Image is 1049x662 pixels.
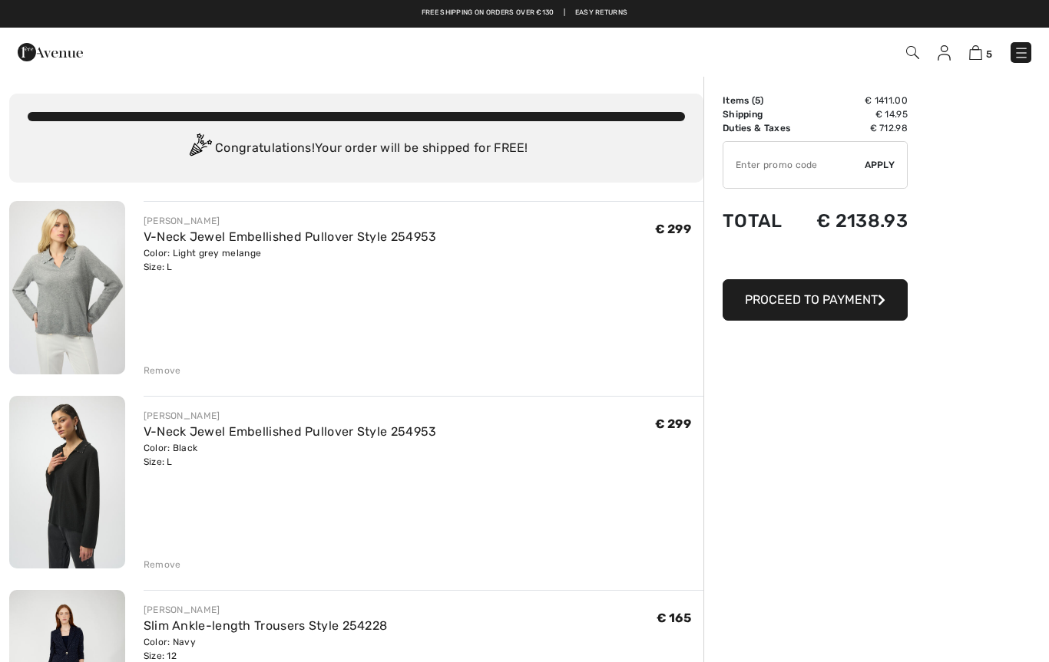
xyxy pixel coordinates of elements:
[723,121,802,135] td: Duties & Taxes
[802,121,908,135] td: € 712.98
[657,611,692,625] span: € 165
[969,43,992,61] a: 5
[723,279,908,321] button: Proceed to Payment
[144,441,437,469] div: Color: Black Size: L
[144,214,437,228] div: [PERSON_NAME]
[755,95,760,106] span: 5
[723,195,802,247] td: Total
[144,246,437,274] div: Color: Light grey melange Size: L
[655,417,692,431] span: € 299
[723,107,802,121] td: Shipping
[723,94,802,107] td: Items ( )
[9,396,125,569] img: V-Neck Jewel Embellished Pullover Style 254953
[655,222,692,236] span: € 299
[938,45,951,61] img: My Info
[865,158,895,172] span: Apply
[144,424,437,439] a: V-Neck Jewel Embellished Pullover Style 254953
[802,94,908,107] td: € 1411.00
[745,292,878,307] span: Proceed to Payment
[575,8,628,18] a: Easy Returns
[986,48,992,60] span: 5
[18,37,83,68] img: 1ère Avenue
[144,558,181,571] div: Remove
[802,195,908,247] td: € 2138.93
[422,8,554,18] a: Free shipping on orders over €130
[144,229,437,244] a: V-Neck Jewel Embellished Pullover Style 254953
[802,107,908,121] td: € 14.95
[144,364,181,377] div: Remove
[184,133,215,164] img: Congratulation2.svg
[144,603,388,617] div: [PERSON_NAME]
[28,133,685,164] div: Congratulations! Your order will be shipped for FREE!
[1014,45,1029,61] img: Menu
[906,46,919,59] img: Search
[723,142,865,188] input: Promo code
[969,45,982,60] img: Shopping Bag
[18,44,83,58] a: 1ère Avenue
[723,247,908,274] iframe: PayPal
[144,409,437,423] div: [PERSON_NAME]
[564,8,565,18] span: |
[9,201,125,374] img: V-Neck Jewel Embellished Pullover Style 254953
[144,618,388,633] a: Slim Ankle-length Trousers Style 254228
